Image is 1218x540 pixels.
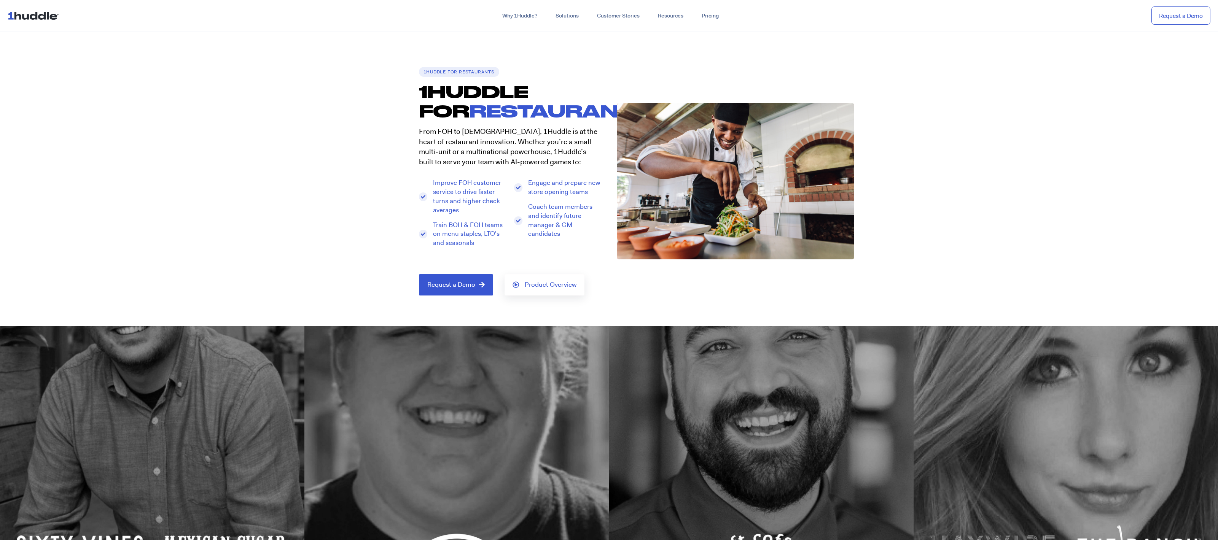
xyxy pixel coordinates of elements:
[526,202,602,238] span: Coach team members and identify future manager & GM candidates
[431,178,506,214] span: Improve FOH customer service to drive faster turns and higher check averages
[427,281,475,288] span: Request a Demo
[419,274,493,295] a: Request a Demo
[419,67,499,77] h6: 1Huddle for Restaurants
[8,8,62,23] img: ...
[526,178,602,197] span: Engage and prepare new store opening teams
[419,127,602,167] p: From FOH to [DEMOGRAPHIC_DATA], 1Huddle is at the heart of restaurant innovation. Whether you’re ...
[469,101,656,121] span: Restaurants.
[431,221,506,248] span: Train BOH & FOH teams on menu staples, LTO's and seasonals
[525,281,576,288] span: Product Overview
[1151,6,1210,25] a: Request a Demo
[588,9,649,23] a: Customer Stories
[546,9,588,23] a: Solutions
[693,9,728,23] a: Pricing
[649,9,693,23] a: Resources
[419,82,609,121] h1: 1HUDDLE FOR
[505,274,584,295] a: Product Overview
[493,9,546,23] a: Why 1Huddle?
